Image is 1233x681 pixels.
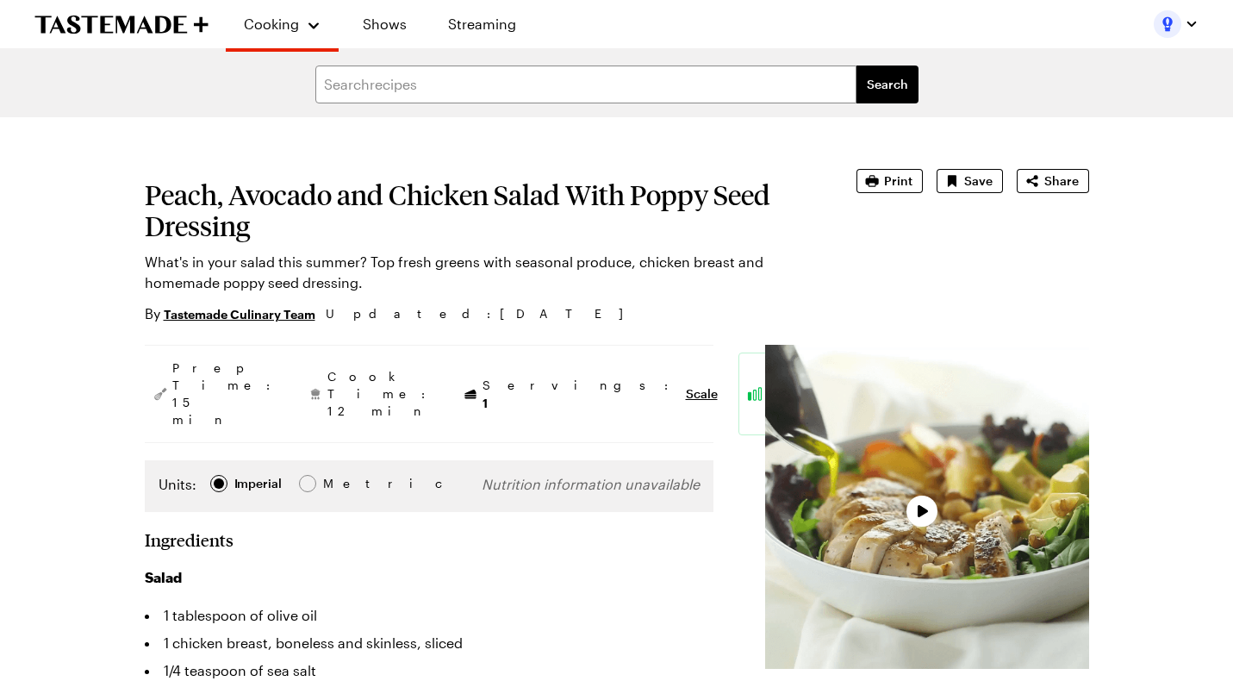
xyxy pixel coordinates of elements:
[483,377,677,412] span: Servings:
[172,359,279,428] span: Prep Time: 15 min
[145,179,808,241] h1: Peach, Avocado and Chicken Salad With Poppy Seed Dressing
[145,629,713,657] li: 1 chicken breast, boneless and skinless, sliced
[234,474,282,493] div: Imperial
[145,303,315,324] p: By
[964,172,993,190] span: Save
[937,169,1003,193] button: Save recipe
[159,474,196,495] label: Units:
[323,474,359,493] div: Metric
[856,169,923,193] button: Print
[1044,172,1079,190] span: Share
[159,474,359,498] div: Imperial Metric
[765,345,1089,669] video-js: Video Player
[145,529,234,550] h2: Ingredients
[483,394,488,410] span: 1
[164,304,315,323] a: Tastemade Culinary Team
[145,252,808,293] p: What's in your salad this summer? Top fresh greens with seasonal produce, chicken breast and home...
[234,474,283,493] span: Imperial
[686,385,718,403] button: Scale
[1154,10,1199,38] button: Profile picture
[244,16,299,32] span: Cooking
[145,567,713,588] h3: Salad
[323,474,361,493] span: Metric
[243,7,321,41] button: Cooking
[906,496,937,527] button: Play Video
[867,76,908,93] span: Search
[1154,10,1181,38] img: Profile picture
[482,476,700,492] span: Nutrition information unavailable
[34,15,209,34] a: To Tastemade Home Page
[856,66,919,103] button: filters
[145,602,713,629] li: 1 tablespoon of olive oil
[1017,169,1089,193] button: Share
[327,368,434,420] span: Cook Time: 12 min
[326,304,640,323] span: Updated : [DATE]
[884,172,912,190] span: Print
